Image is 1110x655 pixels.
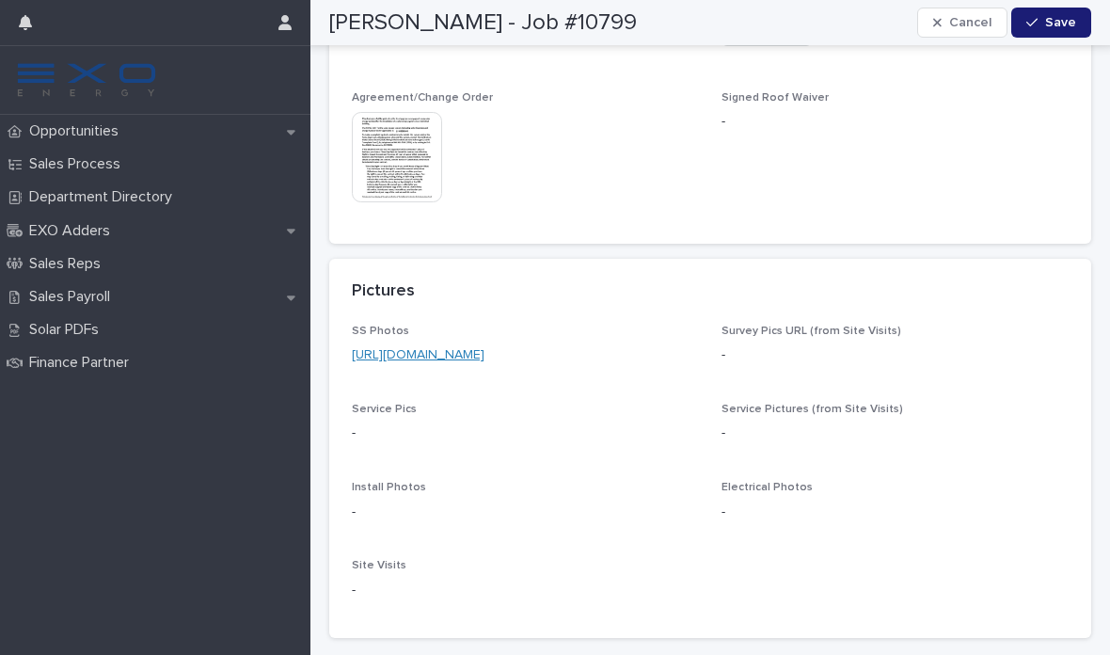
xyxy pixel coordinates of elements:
p: - [721,345,1069,365]
span: Survey Pics URL (from Site Visits) [721,326,901,337]
span: Site Visits [352,560,406,571]
p: - [721,503,1069,522]
p: Sales Payroll [22,288,125,306]
a: [URL][DOMAIN_NAME] [352,348,484,361]
p: - [352,581,1069,600]
h2: Pictures [352,281,415,302]
button: Cancel [917,8,1007,38]
span: Service Pics [352,404,417,415]
p: Solar PDFs [22,321,114,339]
p: Department Directory [22,188,187,206]
p: - [352,423,699,443]
p: Sales Process [22,155,135,173]
p: Opportunities [22,122,134,140]
span: Electrical Photos [721,482,813,493]
span: Save [1045,16,1076,29]
p: - [352,503,699,522]
span: SS Photos [352,326,409,337]
span: Signed Roof Waiver [721,92,829,104]
p: Finance Partner [22,354,144,372]
h2: [PERSON_NAME] - Job #10799 [329,9,637,37]
span: Cancel [949,16,991,29]
span: Install Photos [352,482,426,493]
p: Sales Reps [22,255,116,273]
p: EXO Adders [22,222,125,240]
span: Service Pictures (from Site Visits) [721,404,903,415]
p: - [721,423,1069,443]
span: Agreement/Change Order [352,92,493,104]
p: - [721,112,1069,132]
button: Save [1011,8,1091,38]
img: FKS5r6ZBThi8E5hshIGi [15,61,158,99]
